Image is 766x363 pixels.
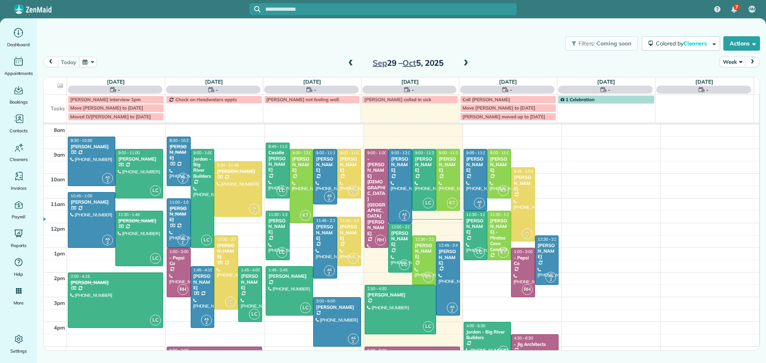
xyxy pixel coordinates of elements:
span: 9:00 - 11:00 [490,150,511,155]
span: AS [402,212,407,216]
div: [PERSON_NAME] [217,243,236,260]
small: 2 [348,190,358,197]
button: Actions [723,36,760,51]
span: AS [327,193,332,198]
div: [PERSON_NAME] [466,218,485,235]
span: LC [300,302,311,313]
small: 2 [522,233,532,240]
span: 4pm [54,324,65,331]
span: 11:30 - 1:30 [466,212,488,217]
div: [PERSON_NAME] [316,156,335,173]
small: 2 [324,270,334,277]
span: RH [522,284,533,295]
span: 5pm [54,349,65,355]
small: 2 [447,307,457,314]
span: AM [749,6,756,12]
span: 4:30 - 6:30 [514,336,533,341]
a: Reports [3,227,34,249]
button: Focus search [249,6,261,12]
span: 3:00 - 5:00 [316,298,335,304]
button: next [745,57,760,67]
span: 11:30 - 1:30 [490,212,511,217]
a: [DATE] [597,78,615,85]
div: [PERSON_NAME] [537,243,557,260]
a: [DATE] [401,78,419,85]
span: JW [525,230,530,235]
span: 8:45 - 11:00 [268,144,290,149]
span: 2pm [54,275,65,281]
span: 9:00 - 11:30 [466,150,488,155]
div: [PERSON_NAME] [466,156,485,173]
div: [PERSON_NAME] [316,304,358,310]
span: AS [105,175,110,179]
span: AS [351,336,355,340]
span: 8am [54,127,65,133]
span: - [216,86,218,94]
span: 11:30 - 1:30 [268,212,290,217]
span: Contacts [10,127,28,135]
div: [PERSON_NAME] [217,169,259,174]
small: 2 [103,239,113,247]
span: 9:00 - 11:30 [439,150,460,155]
span: 2:30 - 4:30 [367,286,387,291]
div: [PERSON_NAME] [193,273,212,290]
span: Coming soon [596,40,632,47]
span: LC [423,198,434,208]
small: 2 [178,177,188,185]
span: KT [498,247,509,258]
span: JW [351,187,356,192]
div: [PERSON_NAME] [70,199,113,205]
small: 2 [474,202,484,210]
span: - [412,86,414,94]
span: LC [276,247,287,258]
small: 2 [201,319,211,327]
button: Week [719,57,745,67]
span: KT [498,185,509,196]
span: 1:00 - 3:00 [170,249,189,254]
div: [PERSON_NAME] [169,144,188,161]
span: 9:00 - 1:00 [367,150,387,155]
span: Moved D/[PERSON_NAME] to [DATE] [70,114,151,120]
div: [PERSON_NAME] [70,280,161,285]
span: Move [PERSON_NAME] to [DATE] [462,105,535,111]
span: 1pm [54,250,65,257]
span: LC [276,185,287,196]
span: Invoices [11,184,27,192]
span: LC [201,235,212,245]
span: Colored by [656,40,710,47]
div: [PERSON_NAME] [340,224,359,241]
span: [PERSON_NAME] called in sick [364,96,431,102]
span: 11:45 - 1:45 [340,218,361,223]
small: 2 [546,276,556,284]
span: Help [14,270,24,278]
span: LC [150,315,161,326]
span: 9:00 - 1:00 [193,150,213,155]
a: Contacts [3,112,34,135]
span: Call [PERSON_NAME] [462,96,510,102]
span: 12:30 - 2:30 [415,237,436,242]
small: 2 [399,214,409,222]
span: Filters: [578,40,595,47]
span: LC [249,309,260,320]
span: 2:00 - 4:15 [71,274,90,279]
div: [PERSON_NAME] [169,206,188,223]
span: LC [474,247,485,258]
span: Move [PERSON_NAME] to [DATE] [70,105,143,111]
span: AS [181,237,185,241]
span: 12:30 - 2:30 [538,237,559,242]
a: Cleaners [3,141,34,163]
div: [PERSON_NAME] [367,292,434,298]
span: More [14,299,24,307]
a: Bookings [3,84,34,106]
a: Help [3,256,34,278]
span: AS [204,317,209,321]
span: 1:00 - 3:00 [514,249,533,254]
div: [PERSON_NAME] [241,273,260,290]
small: 2 [324,196,334,203]
span: AS [105,237,110,241]
a: Appointments [3,55,34,77]
span: KT [300,210,311,221]
a: Payroll [3,198,34,221]
div: - [PERSON_NAME][DEMOGRAPHIC_DATA][GEOGRAPHIC_DATA][PERSON_NAME] [367,156,386,236]
div: - Pepsi Co [513,255,533,267]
